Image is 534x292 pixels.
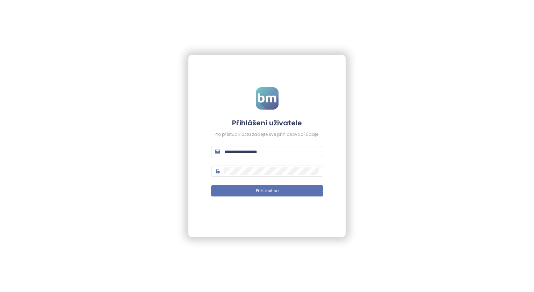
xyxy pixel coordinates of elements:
button: Přihlásit se [211,185,323,196]
h4: Přihlášení uživatele [211,118,323,128]
span: Přihlásit se [256,188,279,194]
span: lock [215,169,220,174]
img: logo [256,87,279,110]
span: mail [215,149,220,154]
div: Pro přístup k účtu zadejte své přihlašovací údaje. [211,131,323,138]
